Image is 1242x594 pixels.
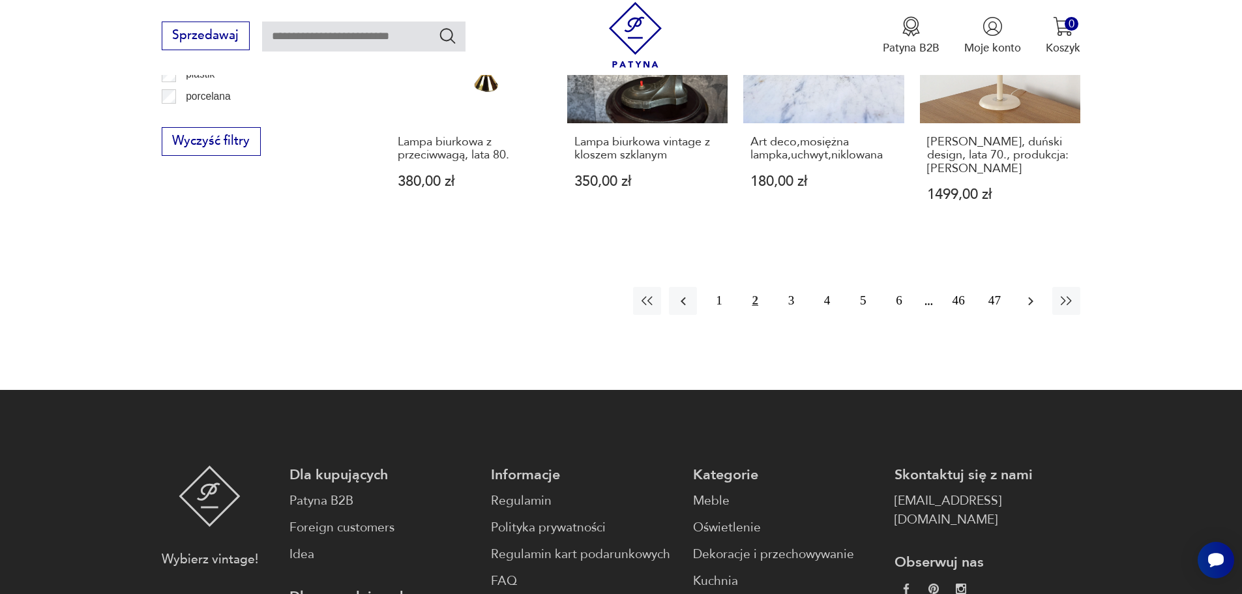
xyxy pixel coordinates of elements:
[398,175,544,188] p: 380,00 zł
[289,466,475,484] p: Dla kupujących
[705,287,733,315] button: 1
[1046,16,1080,55] button: 0Koszyk
[693,518,879,537] a: Oświetlenie
[849,287,877,315] button: 5
[964,16,1021,55] a: Ikonka użytkownikaMoje konto
[885,287,913,315] button: 6
[883,16,939,55] a: Ikona medaluPatyna B2B
[1198,542,1234,578] iframe: Smartsupp widget button
[1046,40,1080,55] p: Koszyk
[289,518,475,537] a: Foreign customers
[491,518,677,537] a: Polityka prywatności
[741,287,769,315] button: 2
[901,584,911,594] img: da9060093f698e4c3cedc1453eec5031.webp
[179,466,241,527] img: Patyna - sklep z meblami i dekoracjami vintage
[983,16,1003,37] img: Ikonka użytkownika
[491,572,677,591] a: FAQ
[895,553,1080,572] p: Obserwuj nas
[901,16,921,37] img: Ikona medalu
[574,136,721,162] h3: Lampa biurkowa vintage z kloszem szklanym
[1065,17,1078,31] div: 0
[964,16,1021,55] button: Moje konto
[964,40,1021,55] p: Moje konto
[945,287,973,315] button: 46
[491,466,677,484] p: Informacje
[883,16,939,55] button: Patyna B2B
[162,127,261,156] button: Wyczyść filtry
[186,110,218,126] p: porcelit
[574,175,721,188] p: 350,00 zł
[956,584,966,594] img: c2fd9cf7f39615d9d6839a72ae8e59e5.webp
[693,572,879,591] a: Kuchnia
[289,492,475,511] a: Patyna B2B
[398,136,544,162] h3: Lampa biurkowa z przeciwwagą, lata 80.
[895,492,1080,529] a: [EMAIL_ADDRESS][DOMAIN_NAME]
[927,136,1074,175] h3: [PERSON_NAME], duński design, lata 70., produkcja: [PERSON_NAME]
[927,188,1074,201] p: 1499,00 zł
[693,545,879,564] a: Dekoracje i przechowywanie
[289,545,475,564] a: Idea
[693,466,879,484] p: Kategorie
[750,175,897,188] p: 180,00 zł
[1053,16,1073,37] img: Ikona koszyka
[895,466,1080,484] p: Skontaktuj się z nami
[602,2,668,68] img: Patyna - sklep z meblami i dekoracjami vintage
[491,545,677,564] a: Regulamin kart podarunkowych
[438,26,457,45] button: Szukaj
[928,584,939,594] img: 37d27d81a828e637adc9f9cb2e3d3a8a.webp
[186,88,231,105] p: porcelana
[981,287,1009,315] button: 47
[162,22,250,50] button: Sprzedawaj
[162,31,250,42] a: Sprzedawaj
[813,287,841,315] button: 4
[883,40,939,55] p: Patyna B2B
[491,492,677,511] a: Regulamin
[777,287,805,315] button: 3
[693,492,879,511] a: Meble
[162,550,258,569] p: Wybierz vintage!
[750,136,897,162] h3: Art deco,mosiężna lampka,uchwyt,niklowana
